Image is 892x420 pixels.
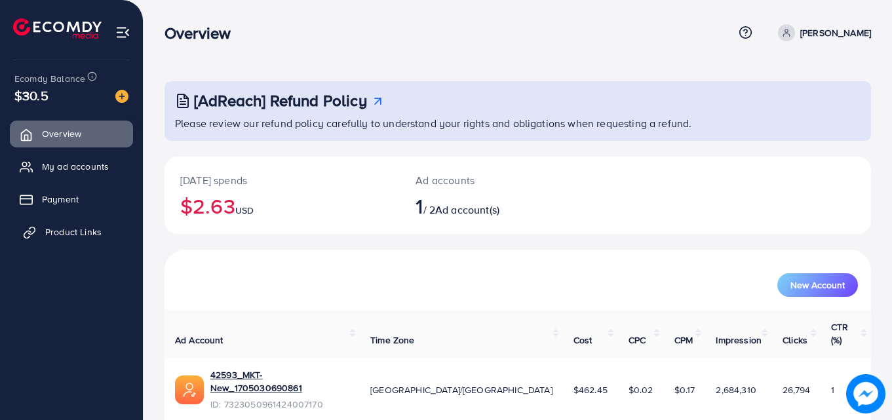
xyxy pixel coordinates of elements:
[783,383,810,396] span: 26,794
[370,334,414,347] span: Time Zone
[235,204,254,217] span: USD
[42,127,81,140] span: Overview
[573,383,608,396] span: $462.45
[13,18,102,39] img: logo
[416,191,423,221] span: 1
[416,172,561,188] p: Ad accounts
[674,383,695,396] span: $0.17
[10,219,133,245] a: Product Links
[716,383,756,396] span: 2,684,310
[629,383,653,396] span: $0.02
[42,160,109,173] span: My ad accounts
[790,280,845,290] span: New Account
[777,273,858,297] button: New Account
[370,383,553,396] span: [GEOGRAPHIC_DATA]/[GEOGRAPHIC_DATA]
[194,91,367,110] h3: [AdReach] Refund Policy
[175,334,223,347] span: Ad Account
[10,153,133,180] a: My ad accounts
[45,225,102,239] span: Product Links
[831,383,834,396] span: 1
[716,334,762,347] span: Impression
[175,115,863,131] p: Please review our refund policy carefully to understand your rights and obligations when requesti...
[435,202,499,217] span: Ad account(s)
[180,193,384,218] h2: $2.63
[42,193,79,206] span: Payment
[180,172,384,188] p: [DATE] spends
[800,25,871,41] p: [PERSON_NAME]
[115,90,128,103] img: image
[629,334,646,347] span: CPC
[674,334,693,347] span: CPM
[10,186,133,212] a: Payment
[210,398,349,411] span: ID: 7323050961424007170
[416,193,561,218] h2: / 2
[210,368,349,395] a: 42593_MKT-New_1705030690861
[846,374,885,413] img: image
[14,72,85,85] span: Ecomdy Balance
[831,320,848,347] span: CTR (%)
[175,375,204,404] img: ic-ads-acc.e4c84228.svg
[115,25,130,40] img: menu
[10,121,133,147] a: Overview
[783,334,807,347] span: Clicks
[773,24,871,41] a: [PERSON_NAME]
[573,334,592,347] span: Cost
[165,24,241,43] h3: Overview
[14,86,48,105] span: $30.5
